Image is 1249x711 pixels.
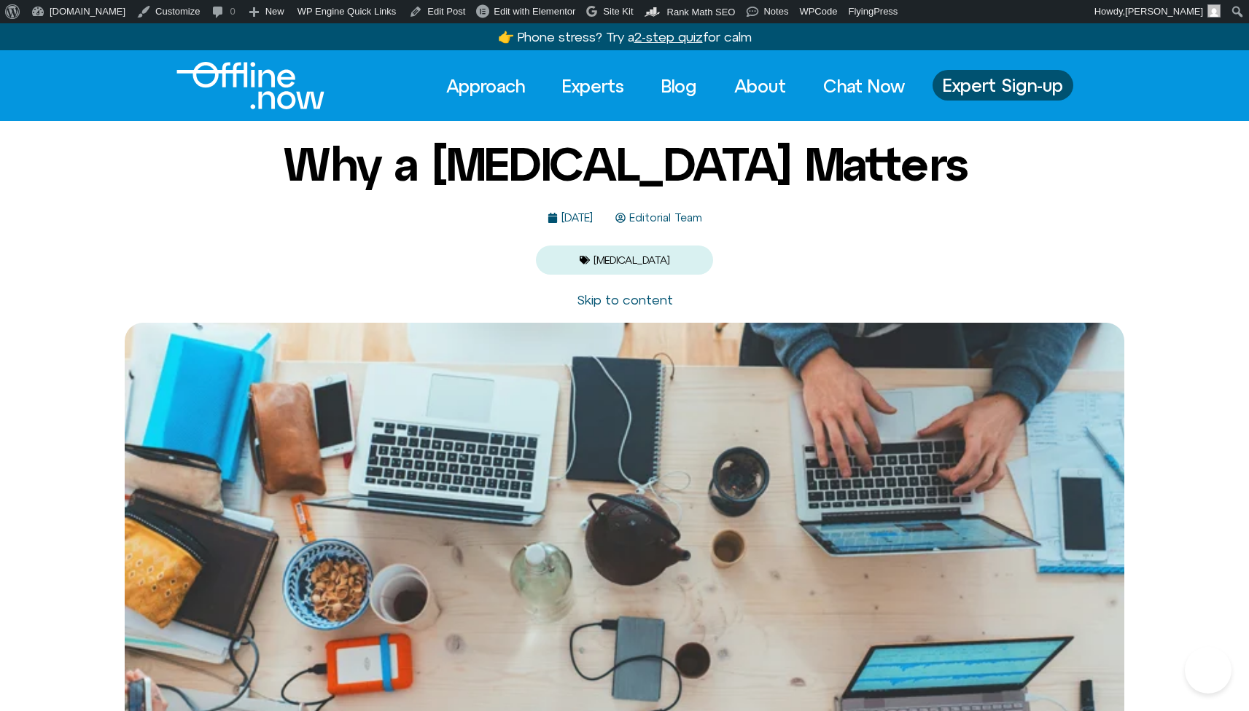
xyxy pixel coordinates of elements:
[933,70,1073,101] a: Expert Sign-up
[943,76,1063,95] span: Expert Sign-up
[494,6,575,17] span: Edit with Elementor
[667,7,736,17] span: Rank Math SEO
[594,254,670,266] a: [MEDICAL_DATA]
[282,138,968,189] h1: Why a [MEDICAL_DATA] Matters
[648,70,710,102] a: Blog
[433,70,918,102] nav: Menu
[176,62,324,109] img: offline.now
[549,70,637,102] a: Experts
[561,211,593,224] time: [DATE]
[433,70,538,102] a: Approach
[634,29,703,44] u: 2-step quiz
[626,212,702,224] span: Editorial Team
[615,212,702,224] a: Editorial Team
[548,212,593,224] a: [DATE]
[1125,6,1203,17] span: [PERSON_NAME]
[1185,647,1232,694] iframe: Botpress
[577,292,673,307] a: Skip to content
[810,70,918,102] a: Chat Now
[176,62,300,109] div: Logo
[603,6,633,17] span: Site Kit
[721,70,799,102] a: About
[498,29,752,44] a: 👉 Phone stress? Try a2-step quizfor calm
